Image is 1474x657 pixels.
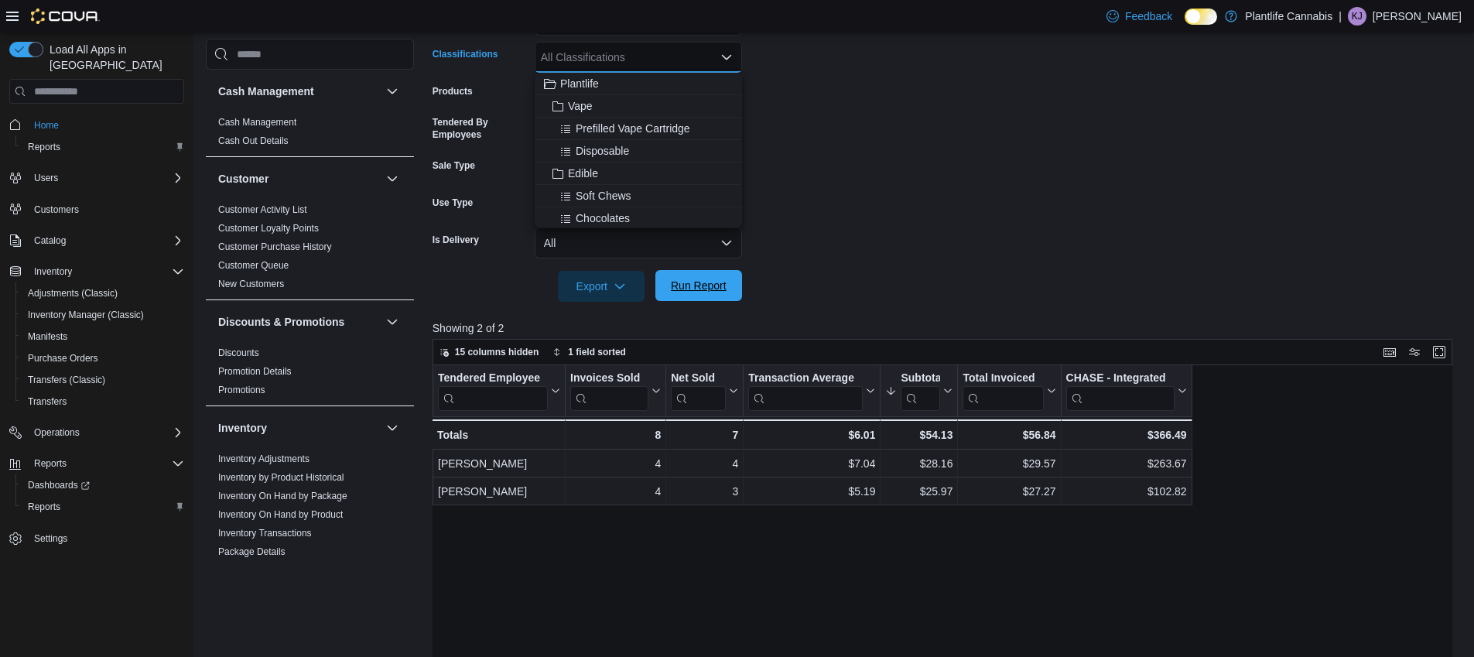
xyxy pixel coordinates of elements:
span: KJ [1352,7,1363,26]
a: Cash Management [218,117,296,128]
button: Customer [383,169,402,188]
nav: Complex example [9,107,184,590]
div: $102.82 [1065,483,1186,501]
label: Tendered By Employees [433,116,528,141]
span: Catalog [34,234,66,247]
a: Dashboards [22,476,96,494]
div: Net Sold [671,371,726,386]
div: Tendered Employee [438,371,548,411]
img: Cova [31,9,100,24]
a: Customer Activity List [218,204,307,215]
button: Chocolates [535,207,742,230]
a: Package Details [218,546,286,557]
div: $366.49 [1065,426,1186,444]
a: Manifests [22,327,74,346]
div: 8 [570,426,661,444]
span: Inventory On Hand by Package [218,490,347,502]
button: Inventory Manager (Classic) [15,304,190,326]
button: Close list of options [720,51,733,63]
button: Reports [28,454,73,473]
button: Reports [15,136,190,158]
span: Dashboards [22,476,184,494]
span: Transfers [28,395,67,408]
p: Showing 2 of 2 [433,320,1463,336]
span: 15 columns hidden [455,346,539,358]
label: Sale Type [433,159,475,172]
a: Feedback [1100,1,1178,32]
button: Transfers [15,391,190,412]
div: Totals [437,426,560,444]
a: Inventory by Product Historical [218,472,344,483]
a: Settings [28,529,74,548]
div: CHASE - Integrated [1065,371,1174,411]
div: Subtotal [901,371,940,411]
button: Discounts & Promotions [218,314,380,330]
div: Subtotal [901,371,940,386]
a: Reports [22,138,67,156]
div: $54.13 [885,426,952,444]
button: Export [558,271,645,302]
div: [PERSON_NAME] [438,483,560,501]
span: Soft Chews [576,188,631,204]
p: | [1339,7,1342,26]
label: Is Delivery [433,234,479,246]
a: Customer Queue [218,260,289,271]
button: CHASE - Integrated [1065,371,1186,411]
span: Reports [28,141,60,153]
span: Transfers [22,392,184,411]
span: Customers [28,200,184,219]
a: Customers [28,200,85,219]
a: Customer Loyalty Points [218,223,319,234]
div: $7.04 [748,455,875,474]
span: Customer Purchase History [218,241,332,253]
a: Dashboards [15,474,190,496]
a: Discounts [218,347,259,358]
span: Inventory [28,262,184,281]
span: Transfers (Classic) [28,374,105,386]
a: Purchase Orders [22,349,104,368]
button: Inventory [3,261,190,282]
label: Classifications [433,48,498,60]
button: Operations [3,422,190,443]
a: Adjustments (Classic) [22,284,124,303]
button: Users [28,169,64,187]
div: [PERSON_NAME] [438,455,560,474]
button: Inventory [383,419,402,437]
button: Purchase Orders [15,347,190,369]
span: Customer Activity List [218,204,307,216]
div: Tendered Employee [438,371,548,386]
button: Manifests [15,326,190,347]
h3: Customer [218,171,268,186]
div: $27.27 [963,483,1055,501]
span: Package Details [218,546,286,558]
button: Customer [218,171,380,186]
span: New Customers [218,278,284,290]
span: Purchase Orders [28,352,98,364]
button: Inventory [218,420,380,436]
button: Subtotal [885,371,952,411]
a: Promotion Details [218,366,292,377]
span: Operations [28,423,184,442]
a: Inventory On Hand by Package [218,491,347,501]
span: Manifests [22,327,184,346]
a: Transfers [22,392,73,411]
span: Cash Management [218,116,296,128]
button: Reports [3,453,190,474]
a: Transfers (Classic) [22,371,111,389]
button: Catalog [3,230,190,252]
button: Plantlife [535,73,742,95]
button: 1 field sorted [546,343,632,361]
div: $28.16 [885,455,952,474]
div: CHASE - Integrated [1065,371,1174,386]
a: Inventory Transactions [218,528,312,539]
h3: Cash Management [218,84,314,99]
button: Cash Management [383,82,402,101]
button: Edible [535,163,742,185]
div: 7 [671,426,738,444]
div: Total Invoiced [963,371,1043,411]
button: Keyboard shortcuts [1380,343,1399,361]
span: Discounts [218,347,259,359]
span: Reports [28,501,60,513]
span: Disposable [576,143,629,159]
